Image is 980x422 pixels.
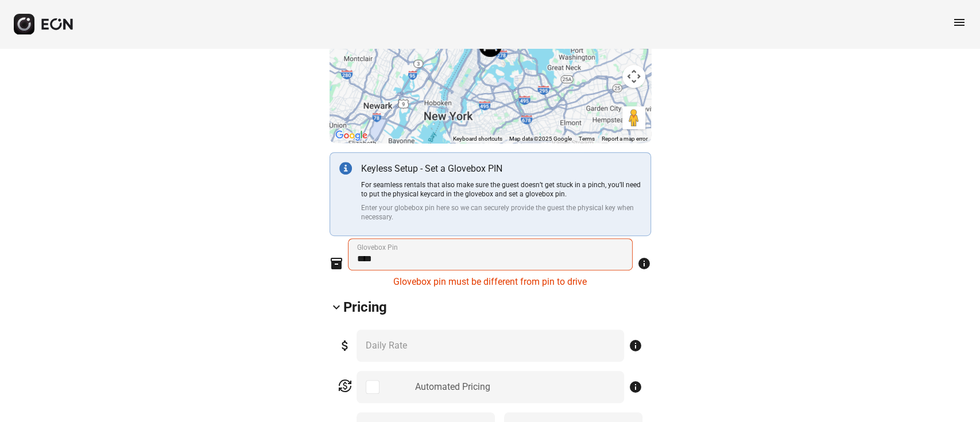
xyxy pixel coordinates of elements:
[415,380,490,394] div: Automated Pricing
[343,298,387,316] h2: Pricing
[579,135,595,142] a: Terms (opens in new tab)
[453,135,502,143] button: Keyboard shortcuts
[629,380,642,394] span: info
[330,300,343,314] span: keyboard_arrow_down
[629,339,642,353] span: info
[509,135,572,142] span: Map data ©2025 Google
[357,243,398,252] label: Glovebox Pin
[332,128,370,143] a: Open this area in Google Maps (opens a new window)
[952,16,966,29] span: menu
[602,135,648,142] a: Report a map error
[361,203,641,222] p: Enter your globebox pin here so we can securely provide the guest the physical key when necessary.
[361,162,641,176] p: Keyless Setup - Set a Glovebox PIN
[338,379,352,393] span: currency_exchange
[622,106,645,129] button: Drag Pegman onto the map to open Street View
[338,339,352,353] span: attach_money
[348,270,633,289] div: Glovebox pin must be different from pin to drive
[361,180,641,199] p: For seamless rentals that also make sure the guest doesn’t get stuck in a pinch, you’ll need to p...
[330,257,343,270] span: inventory_2
[637,257,651,270] span: info
[622,65,645,88] button: Map camera controls
[339,162,352,175] img: info
[332,128,370,143] img: Google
